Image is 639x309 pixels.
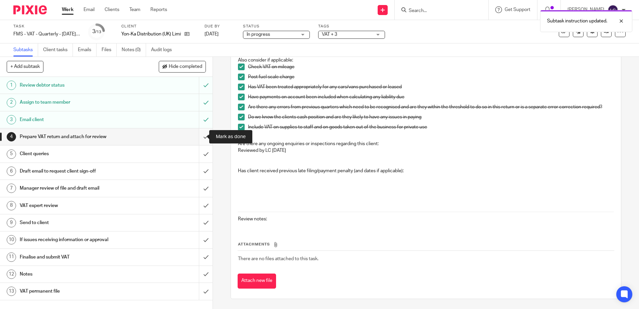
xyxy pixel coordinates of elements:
[43,43,73,57] a: Client tasks
[129,6,140,13] a: Team
[159,61,206,72] button: Hide completed
[248,94,614,100] p: Have payments on account been included when calculating any liability due
[7,115,16,124] div: 3
[608,5,618,15] img: svg%3E
[248,124,614,130] p: Include VAT on supplies to staff and on goods taken out of the business for private use
[318,24,385,29] label: Tags
[322,32,337,37] span: VAT + 3
[20,149,135,159] h1: Client queries
[7,61,43,72] button: + Add subtask
[20,132,135,142] h1: Prepare VAT return and attach for review
[13,24,80,29] label: Task
[238,216,614,222] p: Review notes:
[20,218,135,228] h1: Send to client
[102,43,117,57] a: Files
[20,115,135,125] h1: Email client
[248,104,614,110] p: Are there any errors from previous quarters which need to be recognised and are they within the t...
[20,235,135,245] h1: If issues receiving information or approval
[248,74,614,80] p: Post fuel scale charge
[13,31,80,37] div: FMS - VAT - Quarterly - [DATE] - [DATE]
[7,287,16,296] div: 13
[92,28,101,35] div: 3
[20,183,135,193] h1: Manager review of file and draft email
[238,242,270,246] span: Attachments
[238,57,614,64] p: Also consider if applicable:
[7,81,16,90] div: 1
[20,286,135,296] h1: VAT permanent file
[7,132,16,141] div: 4
[248,114,614,120] p: Do we know the clients cash position and are they likely to have any issues in paying
[238,256,318,261] span: There are no files attached to this task.
[243,24,310,29] label: Status
[205,24,235,29] label: Due by
[7,149,16,159] div: 5
[247,32,270,37] span: In progress
[121,31,181,37] p: Yon-Ka Distribution (UK) Limited
[150,6,167,13] a: Reports
[20,269,135,279] h1: Notes
[151,43,177,57] a: Audit logs
[238,168,614,174] p: Has client received previous late filing/payment penalty (and dates if applicable):
[7,252,16,262] div: 11
[78,43,97,57] a: Emails
[95,30,101,34] small: /13
[7,270,16,279] div: 12
[238,274,276,289] button: Attach new file
[13,31,80,37] div: FMS - VAT - Quarterly - June - August, 2025
[84,6,95,13] a: Email
[169,64,202,70] span: Hide completed
[547,18,607,24] p: Subtask instruction updated.
[122,43,146,57] a: Notes (0)
[20,201,135,211] h1: VAT expert review
[7,201,16,210] div: 8
[20,80,135,90] h1: Review debtor status
[62,6,74,13] a: Work
[248,64,614,70] p: Check VAT on mileage
[238,140,614,147] p: Are there any ongoing enquiries or inspections regarding this client:
[205,32,219,36] span: [DATE]
[105,6,119,13] a: Clients
[248,84,614,90] p: Has VAT been treated appropriately for any cars/vans purchased or leased
[7,235,16,244] div: 10
[20,166,135,176] h1: Draft email to request client sign-off
[13,43,38,57] a: Subtasks
[121,24,196,29] label: Client
[13,5,47,14] img: Pixie
[7,184,16,193] div: 7
[238,147,614,161] p: Reviewed by LC [DATE]
[20,97,135,107] h1: Assign to team member
[20,252,135,262] h1: Finalise and submit VAT
[7,98,16,107] div: 2
[7,218,16,227] div: 9
[7,167,16,176] div: 6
